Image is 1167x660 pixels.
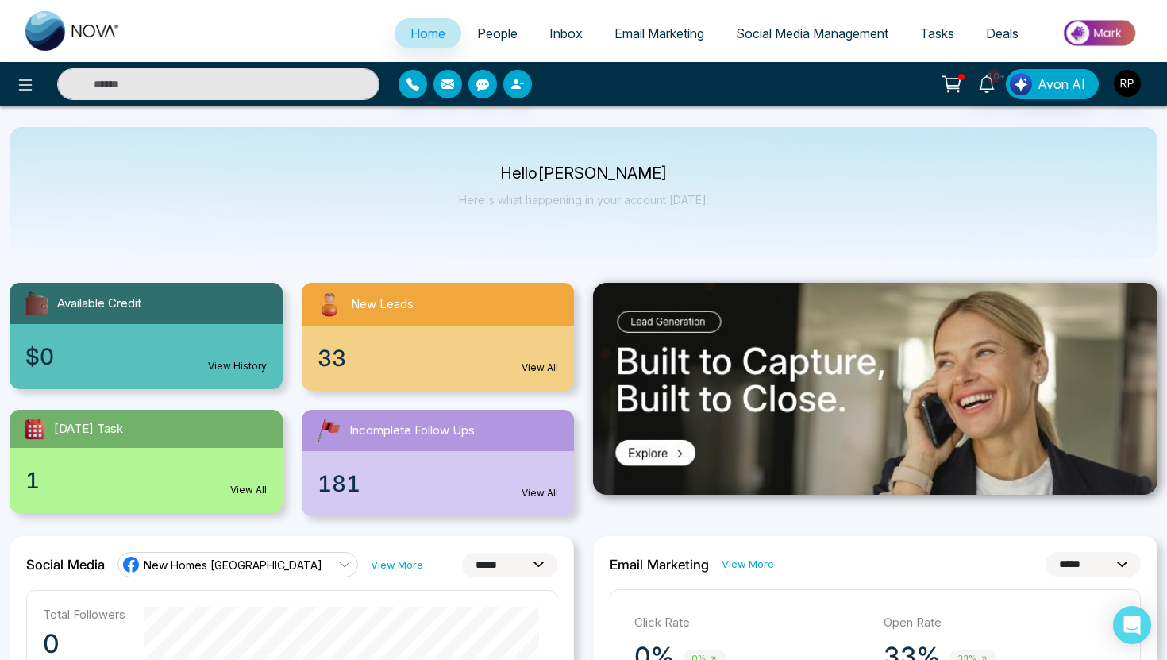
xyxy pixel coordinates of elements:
img: newLeads.svg [314,289,345,319]
p: Total Followers [43,607,125,622]
span: Email Marketing [614,25,704,41]
img: Lead Flow [1010,73,1032,95]
span: 33 [318,342,346,375]
img: Market-place.gif [1042,15,1157,51]
a: Tasks [904,18,970,48]
span: New Homes [GEOGRAPHIC_DATA] [144,558,322,573]
span: Avon AI [1038,75,1085,94]
a: Home [395,18,461,48]
a: Social Media Management [720,18,904,48]
span: 1 [25,464,40,497]
a: View More [722,557,774,572]
p: Here's what happening in your account [DATE]. [459,193,709,206]
img: Nova CRM Logo [25,11,121,51]
span: Deals [986,25,1019,41]
img: User Avatar [1114,70,1141,97]
span: Home [410,25,445,41]
div: Open Intercom Messenger [1113,606,1151,644]
a: View All [522,361,558,375]
h2: Email Marketing [610,557,709,573]
span: New Leads [351,295,414,314]
span: 10+ [987,69,1001,83]
a: View History [208,359,267,373]
img: . [593,283,1157,495]
span: Available Credit [57,295,141,313]
img: followUps.svg [314,416,343,445]
img: availableCredit.svg [22,289,51,318]
img: todayTask.svg [22,416,48,442]
a: Inbox [533,18,599,48]
span: 181 [318,467,360,500]
span: People [477,25,518,41]
a: View All [230,483,267,497]
a: View More [371,558,423,573]
a: Incomplete Follow Ups181View All [292,410,584,516]
a: Email Marketing [599,18,720,48]
a: People [461,18,533,48]
a: Deals [970,18,1034,48]
p: Hello [PERSON_NAME] [459,167,709,180]
a: New Leads33View All [292,283,584,391]
span: Social Media Management [736,25,888,41]
span: [DATE] Task [54,420,123,438]
p: Click Rate [634,614,868,632]
button: Avon AI [1006,69,1099,99]
a: View All [522,486,558,500]
span: Tasks [920,25,954,41]
span: $0 [25,340,54,373]
p: 0 [43,628,125,660]
p: Open Rate [884,614,1117,632]
span: Inbox [549,25,583,41]
span: Incomplete Follow Ups [349,422,475,440]
a: 10+ [968,69,1006,97]
h2: Social Media [26,557,105,573]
